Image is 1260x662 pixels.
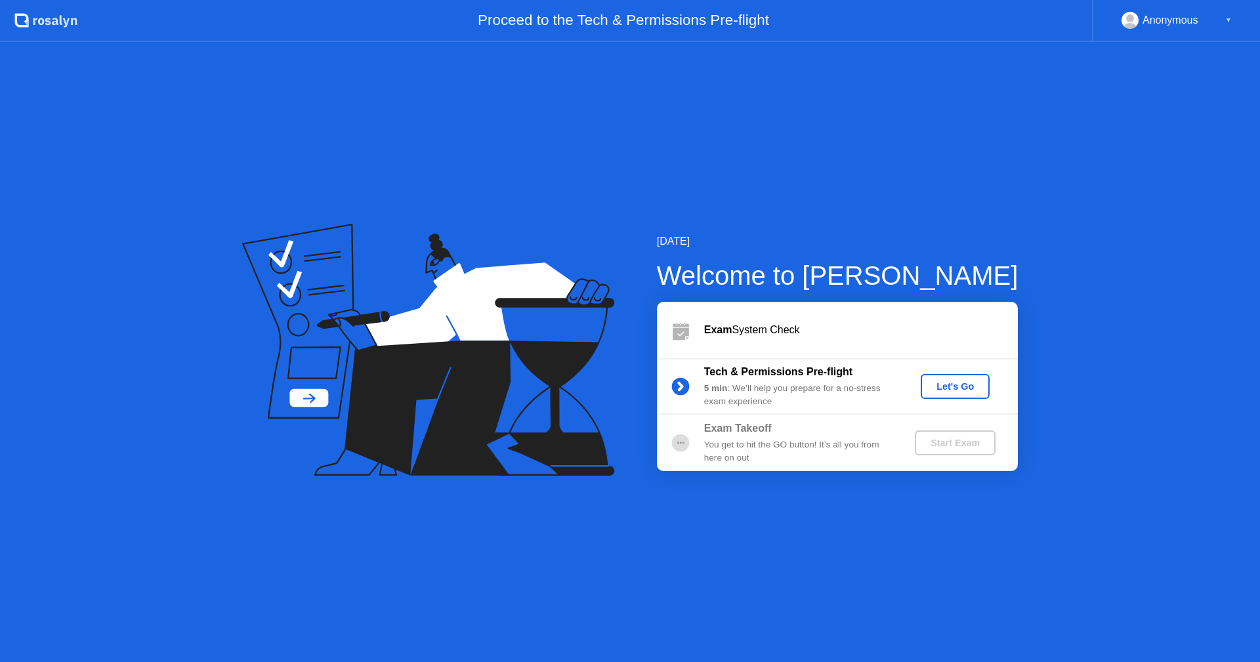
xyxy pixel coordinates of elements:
button: Start Exam [915,430,996,455]
b: Exam Takeoff [704,423,772,434]
div: Start Exam [920,438,990,448]
b: 5 min [704,383,728,393]
div: ▼ [1225,12,1232,29]
div: : We’ll help you prepare for a no-stress exam experience [704,382,893,409]
b: Tech & Permissions Pre-flight [704,366,852,377]
div: Anonymous [1143,12,1198,29]
div: [DATE] [657,234,1018,249]
button: Let's Go [921,374,990,399]
div: System Check [704,322,1018,338]
div: Let's Go [926,381,984,392]
b: Exam [704,324,732,335]
div: Welcome to [PERSON_NAME] [657,256,1018,295]
div: You get to hit the GO button! It’s all you from here on out [704,438,893,465]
